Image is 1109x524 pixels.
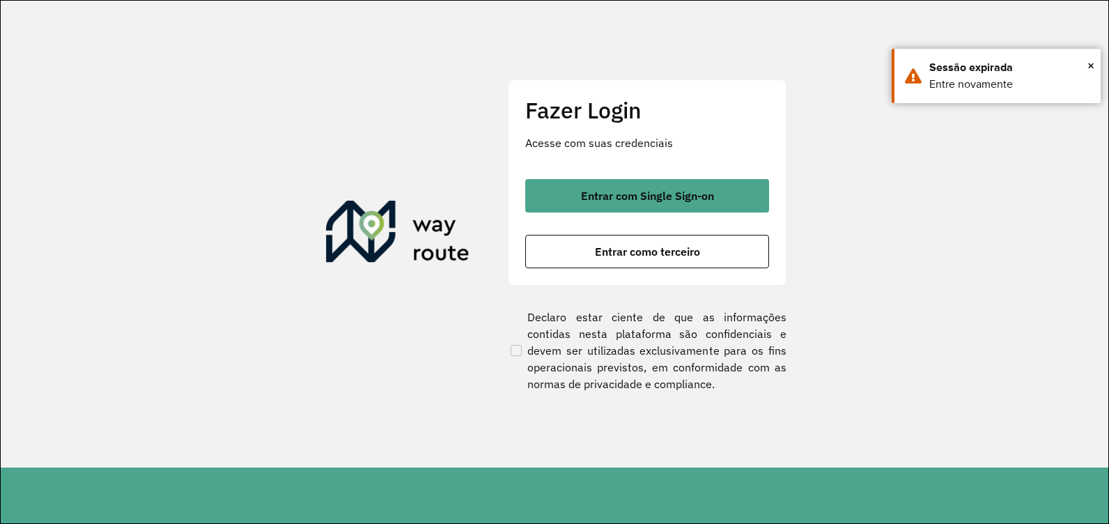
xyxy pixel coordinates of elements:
[525,235,769,268] button: button
[525,97,769,123] h2: Fazer Login
[1087,55,1094,76] button: Close
[595,246,700,257] span: Entrar como terceiro
[1087,55,1094,76] span: ×
[525,179,769,213] button: button
[326,201,470,268] img: Roteirizador AmbevTech
[929,59,1090,76] div: Sessão expirada
[929,76,1090,93] div: Entre novamente
[508,309,786,392] label: Declaro estar ciente de que as informações contidas nesta plataforma são confidenciais e devem se...
[525,134,769,151] p: Acesse com suas credenciais
[581,190,714,201] span: Entrar com Single Sign-on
